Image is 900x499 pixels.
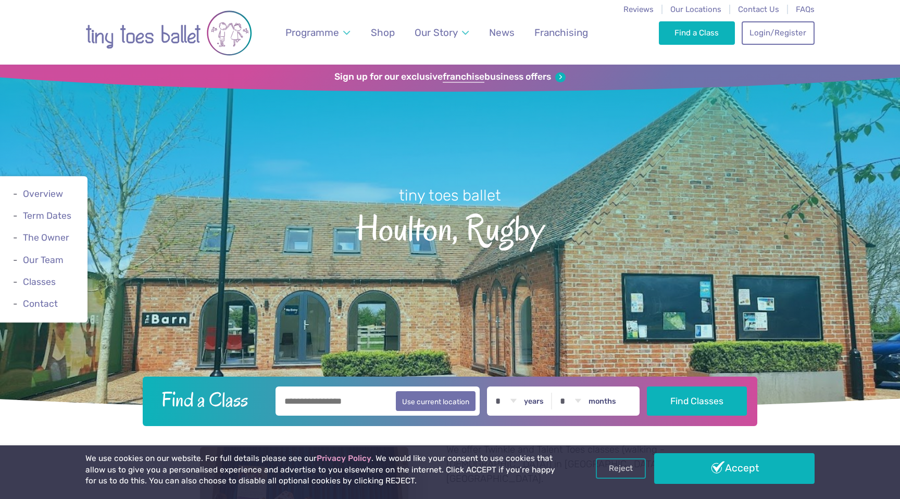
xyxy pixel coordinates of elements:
h2: Find a Class [153,386,269,413]
a: Shop [366,20,400,45]
a: Classes [23,277,56,287]
button: Use current location [396,391,476,411]
a: Privacy Policy [317,454,371,463]
span: Our Story [415,27,458,39]
a: Term Dates [23,210,71,221]
a: Accept [654,453,815,483]
a: Contact Us [738,5,779,14]
a: Franchising [530,20,593,45]
label: months [589,397,616,406]
a: Overview [23,189,63,199]
strong: franchise [443,71,484,83]
span: Programme [285,27,339,39]
span: Houlton, Rugby [18,206,882,248]
a: Sign up for our exclusivefranchisebusiness offers [334,71,565,83]
a: Our Team [23,255,64,265]
a: Find a Class [659,21,735,44]
a: Our Story [410,20,474,45]
label: years [524,397,544,406]
p: We offer Twinkle and Talent Toes classes (walking - [DEMOGRAPHIC_DATA]) in [GEOGRAPHIC_DATA], [GE... [446,443,700,486]
a: Login/Register [742,21,815,44]
a: Our Locations [670,5,721,14]
small: tiny toes ballet [399,186,501,204]
a: News [484,20,519,45]
span: News [489,27,515,39]
a: FAQs [796,5,815,14]
p: We use cookies on our website. For full details please see our . We would like your consent to us... [85,453,559,487]
a: Contact [23,298,58,309]
span: Franchising [534,27,588,39]
a: Reject [596,458,646,478]
button: Find Classes [647,386,747,416]
a: Reviews [623,5,654,14]
img: tiny toes ballet [85,7,252,59]
a: Programme [281,20,355,45]
span: Shop [371,27,395,39]
a: The Owner [23,233,69,243]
